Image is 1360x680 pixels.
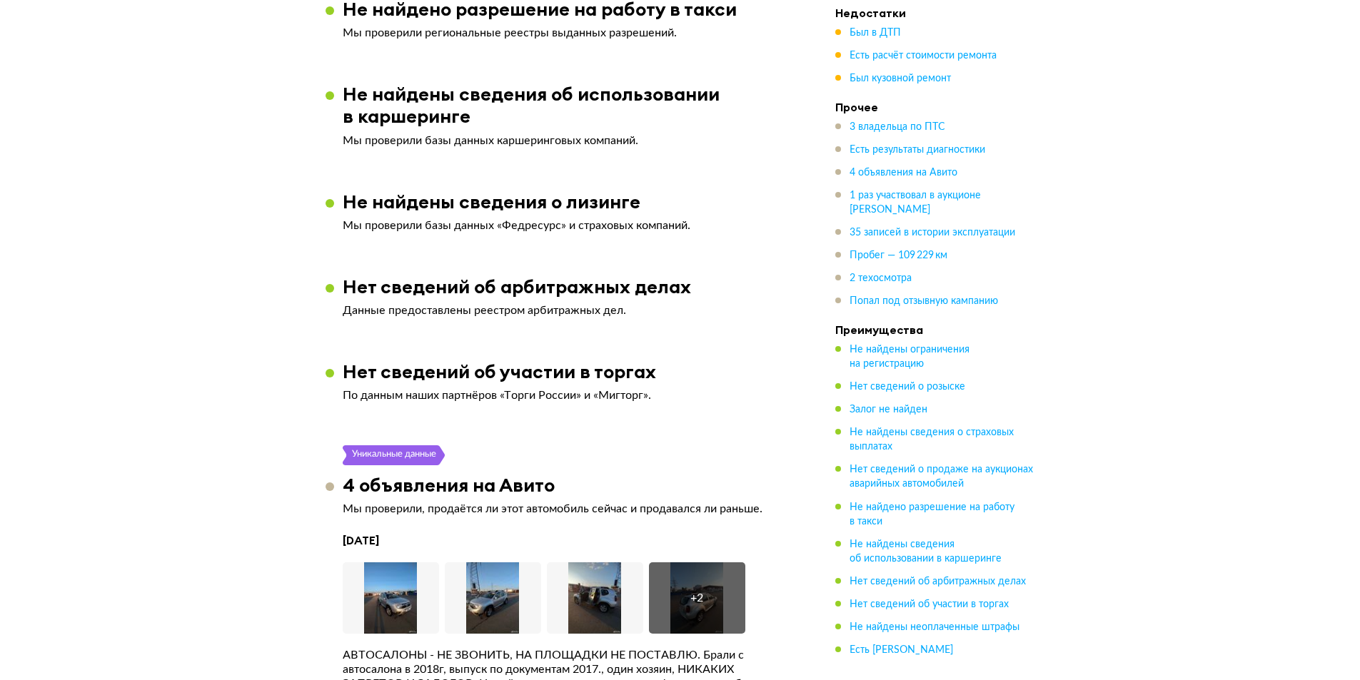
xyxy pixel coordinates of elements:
p: Мы проверили базы данных каршеринговых компаний. [343,133,792,148]
span: Не найдено разрешение на работу в такси [850,502,1014,526]
span: 3 владельца по ПТС [850,122,945,132]
span: Нет сведений об участии в торгах [850,599,1009,609]
span: Не найдены ограничения на регистрацию [850,345,969,369]
img: Car Photo [343,562,439,634]
div: + 2 [690,591,703,605]
div: Уникальные данные [351,445,437,465]
h4: Недостатки [835,6,1035,20]
p: Мы проверили региональные реестры выданных разрешений. [343,26,792,40]
p: Мы проверили базы данных «Федресурс» и страховых компаний. [343,218,792,233]
span: 2 техосмотра [850,273,912,283]
h3: Нет сведений об участии в торгах [343,360,656,382]
span: Есть результаты диагностики [850,145,985,155]
h3: 4 объявления на Авито [343,474,555,496]
span: Пробег — 109 229 км [850,250,947,260]
span: 1 раз участвовал в аукционе [PERSON_NAME] [850,191,981,215]
span: Есть [PERSON_NAME] [850,644,953,654]
span: Не найдены неоплаченные штрафы [850,621,1019,631]
span: Нет сведений о продаже на аукционах аварийных автомобилей [850,465,1033,489]
h4: [DATE] [343,533,792,548]
span: 35 записей в истории эксплуатации [850,228,1015,238]
span: Есть расчёт стоимости ремонта [850,51,997,61]
img: Car Photo [547,562,643,634]
span: Был кузовной ремонт [850,73,951,83]
h3: Нет сведений об арбитражных делах [343,275,691,298]
p: По данным наших партнёров «Торги России» и «Мигторг». [343,388,792,402]
span: Залог не найден [850,405,927,415]
p: Мы проверили, продаётся ли этот автомобиль сейчас и продавался ли раньше. [343,502,792,516]
span: Нет сведений о розыске [850,382,965,392]
span: Нет сведений об арбитражных делах [850,576,1026,586]
span: Был в ДТП [850,28,901,38]
h4: Преимущества [835,323,1035,337]
h3: Не найдены сведения об использовании в каршеринге [343,83,810,127]
h3: Не найдены сведения о лизинге [343,191,640,213]
p: Данные предоставлены реестром арбитражных дел. [343,303,792,318]
span: Не найдены сведения об использовании в каршеринге [850,539,1002,563]
h4: Прочее [835,100,1035,114]
span: 4 объявления на Авито [850,168,957,178]
span: Не найдены сведения о страховых выплатах [850,427,1014,452]
span: Попал под отзывную кампанию [850,296,998,306]
img: Car Photo [445,562,541,634]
